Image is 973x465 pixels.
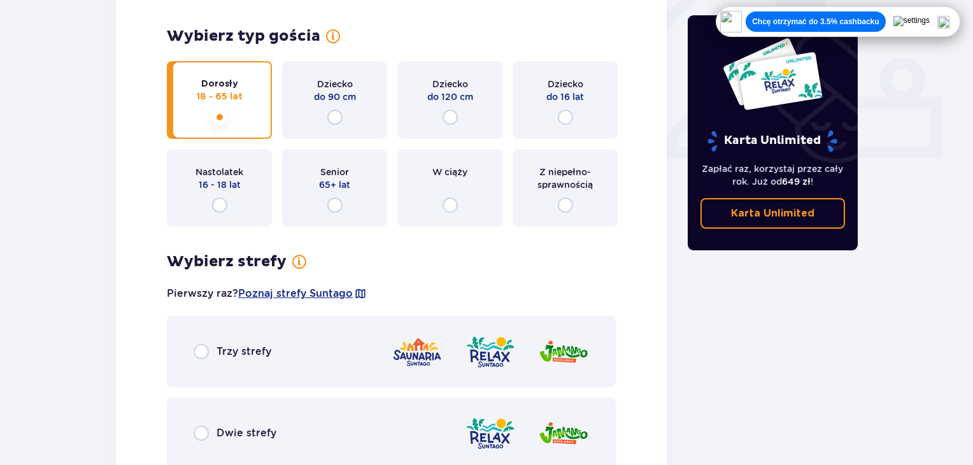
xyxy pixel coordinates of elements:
p: Karta Unlimited [706,130,839,152]
img: Dwie karty całoroczne do Suntago z napisem 'UNLIMITED RELAX', na białym tle z tropikalnymi liśćmi... [722,37,823,111]
span: Trzy strefy [217,345,271,359]
img: Jamango [538,334,589,370]
span: do 16 lat [546,90,584,103]
h3: Wybierz strefy [167,252,287,271]
a: Karta Unlimited [700,198,846,229]
span: Dwie strefy [217,426,276,440]
p: Pierwszy raz? [167,287,367,301]
span: 16 - 18 lat [199,178,241,191]
span: Dziecko [432,78,468,90]
span: 65+ lat [319,178,350,191]
span: Dorosły [201,78,238,90]
span: 649 zł [782,176,811,187]
img: Relax [465,334,516,370]
a: Poznaj strefy Suntago [238,287,353,301]
img: Saunaria [392,334,443,370]
span: Nastolatek [195,166,243,178]
p: Zapłać raz, korzystaj przez cały rok. Już od ! [700,162,846,188]
span: W ciąży [432,166,467,178]
p: Karta Unlimited [731,206,814,220]
span: 18 - 65 lat [197,90,243,103]
img: Jamango [538,415,589,452]
span: do 90 cm [314,90,356,103]
span: Dziecko [548,78,583,90]
span: Dziecko [317,78,353,90]
h3: Wybierz typ gościa [167,27,320,46]
span: do 120 cm [427,90,473,103]
span: Z niepełno­sprawnością [524,166,606,191]
img: Relax [465,415,516,452]
span: Senior [320,166,349,178]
